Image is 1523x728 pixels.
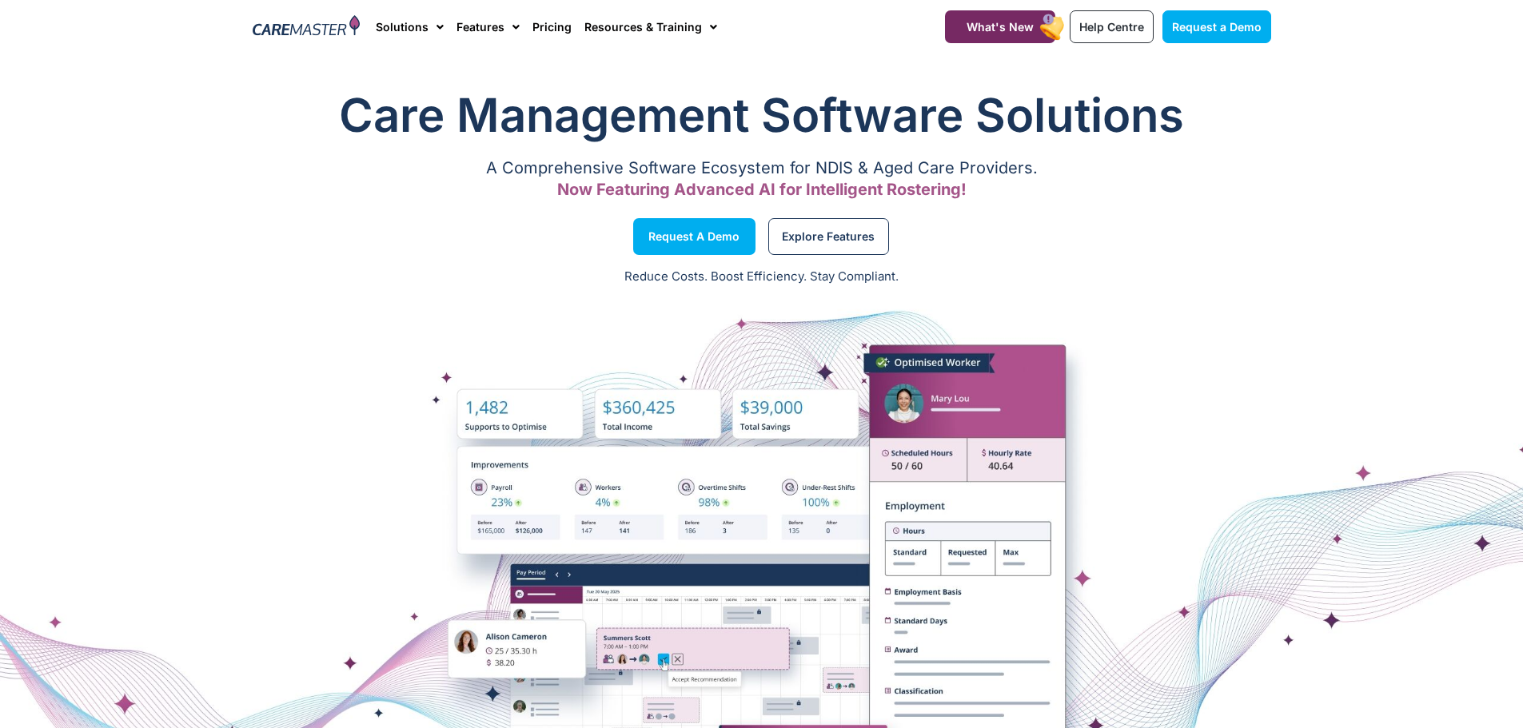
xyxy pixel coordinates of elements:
[967,20,1034,34] span: What's New
[633,218,756,255] a: Request a Demo
[253,83,1271,147] h1: Care Management Software Solutions
[10,268,1513,286] p: Reduce Costs. Boost Efficiency. Stay Compliant.
[1070,10,1154,43] a: Help Centre
[1172,20,1262,34] span: Request a Demo
[253,163,1271,173] p: A Comprehensive Software Ecosystem for NDIS & Aged Care Providers.
[782,233,875,241] span: Explore Features
[648,233,740,241] span: Request a Demo
[1079,20,1144,34] span: Help Centre
[253,15,361,39] img: CareMaster Logo
[1162,10,1271,43] a: Request a Demo
[768,218,889,255] a: Explore Features
[557,180,967,199] span: Now Featuring Advanced AI for Intelligent Rostering!
[945,10,1055,43] a: What's New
